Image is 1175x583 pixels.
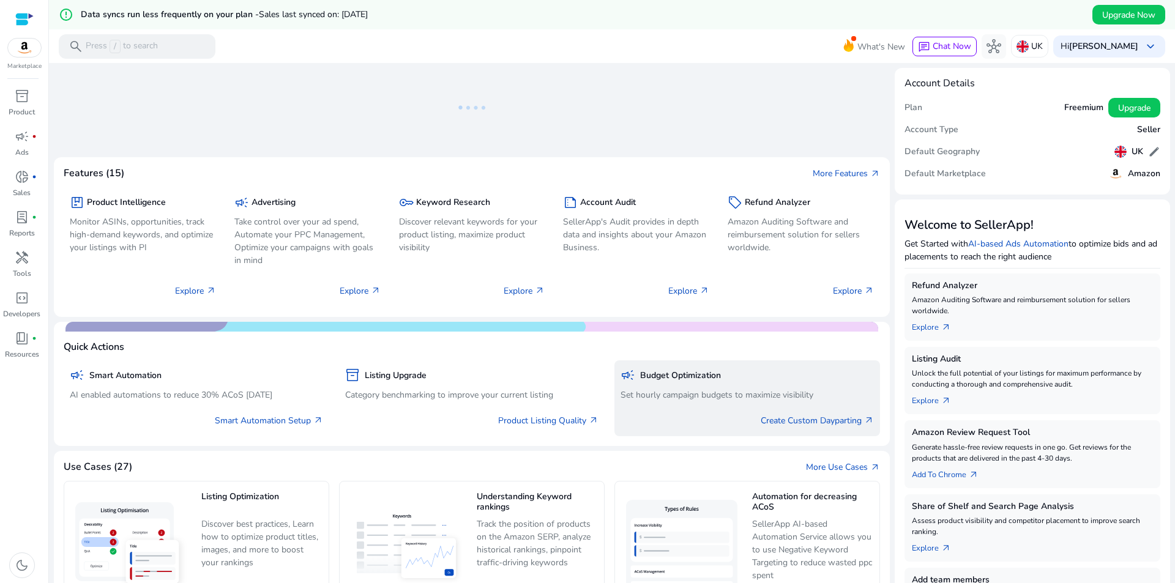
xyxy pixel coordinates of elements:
[1016,40,1029,53] img: uk.svg
[1102,9,1155,21] span: Upgrade Now
[905,125,958,135] h5: Account Type
[70,215,216,254] p: Monitor ASINs, opportunities, track high-demand keywords, and optimize your listings with PI
[15,331,29,346] span: book_4
[640,371,721,381] h5: Budget Optimization
[912,515,1153,537] p: Assess product visibility and competitor placement to improve search ranking.
[8,39,41,57] img: amazon.svg
[933,40,971,52] span: Chat Now
[1148,146,1160,158] span: edit
[563,215,709,254] p: SellerApp's Audit provides in depth data and insights about your Amazon Business.
[1108,98,1160,117] button: Upgrade
[699,286,709,295] span: arrow_outward
[110,40,121,53] span: /
[69,39,83,54] span: search
[175,284,216,297] p: Explore
[905,78,975,89] h4: Account Details
[371,286,381,295] span: arrow_outward
[752,492,873,513] h5: Automation for decreasing ACoS
[201,492,323,513] h5: Listing Optimization
[870,169,880,179] span: arrow_outward
[912,294,1153,316] p: Amazon Auditing Software and reimbursement solution for sellers worldwide.
[912,37,977,56] button: chatChat Now
[912,442,1153,464] p: Generate hassle-free review requests in one go. Get reviews for the products that are delivered i...
[870,462,880,472] span: arrow_outward
[941,322,951,332] span: arrow_outward
[912,464,988,481] a: Add To Chrome
[912,354,1153,365] h5: Listing Audit
[1031,35,1043,57] p: UK
[761,414,874,427] a: Create Custom Dayparting
[857,36,905,58] span: What's New
[345,388,599,401] p: Category benchmarking to improve your current listing
[234,195,249,210] span: campaign
[668,284,709,297] p: Explore
[64,461,132,473] h4: Use Cases (27)
[969,470,979,480] span: arrow_outward
[64,168,124,179] h4: Features (15)
[1137,125,1160,135] h5: Seller
[1092,5,1165,24] button: Upgrade Now
[15,250,29,265] span: handyman
[416,198,490,208] h5: Keyword Research
[201,518,323,570] p: Discover best practices, Learn how to optimize product titles, images, and more to boost your ran...
[215,414,323,427] a: Smart Automation Setup
[252,198,296,208] h5: Advertising
[968,238,1069,250] a: AI-based Ads Automation
[905,169,986,179] h5: Default Marketplace
[234,215,381,267] p: Take control over your ad spend, Automate your PPC Management, Optimize your campaigns with goals...
[259,9,368,20] span: Sales last synced on: [DATE]
[987,39,1001,54] span: hub
[745,198,810,208] h5: Refund Analyzer
[59,7,73,22] mat-icon: error_outline
[32,215,37,220] span: fiber_manual_record
[340,284,381,297] p: Explore
[32,336,37,341] span: fiber_manual_record
[912,390,961,407] a: Explorearrow_outward
[399,215,545,254] p: Discover relevant keywords for your product listing, maximize product visibility
[941,396,951,406] span: arrow_outward
[477,492,598,513] h5: Understanding Keyword rankings
[70,195,84,210] span: package
[32,134,37,139] span: fiber_manual_record
[504,284,545,297] p: Explore
[864,415,874,425] span: arrow_outward
[941,543,951,553] span: arrow_outward
[345,368,360,382] span: inventory_2
[9,228,35,239] p: Reports
[905,218,1160,232] h3: Welcome to SellerApp!
[563,195,578,210] span: summarize
[905,237,1160,263] p: Get Started with to optimize bids and ad placements to reach the right audience
[70,368,84,382] span: campaign
[621,388,874,401] p: Set hourly campaign budgets to maximize visibility
[912,502,1153,512] h5: Share of Shelf and Search Page Analysis
[1069,40,1138,52] b: [PERSON_NAME]
[1108,166,1123,181] img: amazon.svg
[206,286,216,295] span: arrow_outward
[7,62,42,71] p: Marketplace
[15,129,29,144] span: campaign
[912,316,961,333] a: Explorearrow_outward
[313,415,323,425] span: arrow_outward
[905,147,980,157] h5: Default Geography
[89,371,162,381] h5: Smart Automation
[15,210,29,225] span: lab_profile
[477,518,598,570] p: Track the position of products on the Amazon SERP, analyze historical rankings, pinpoint traffic-...
[912,537,961,554] a: Explorearrow_outward
[15,558,29,573] span: dark_mode
[728,195,742,210] span: sell
[5,349,39,360] p: Resources
[365,371,427,381] h5: Listing Upgrade
[3,308,40,319] p: Developers
[905,103,922,113] h5: Plan
[15,169,29,184] span: donut_small
[912,428,1153,438] h5: Amazon Review Request Tool
[621,368,635,382] span: campaign
[399,195,414,210] span: key
[1132,147,1143,157] h5: UK
[1114,146,1127,158] img: uk.svg
[15,291,29,305] span: code_blocks
[15,89,29,103] span: inventory_2
[918,41,930,53] span: chat
[912,368,1153,390] p: Unlock the full potential of your listings for maximum performance by conducting a thorough and c...
[589,415,599,425] span: arrow_outward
